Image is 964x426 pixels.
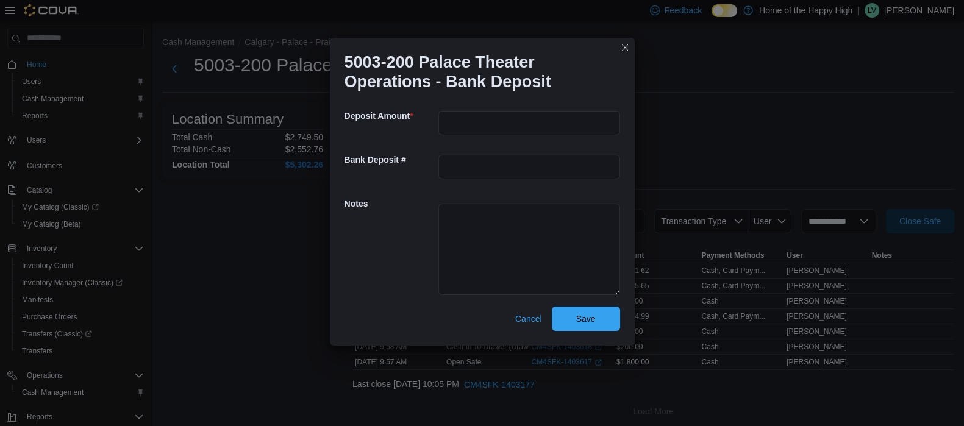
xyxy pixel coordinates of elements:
button: Closes this modal window [618,40,632,55]
h5: Notes [345,191,436,216]
h1: 5003-200 Palace Theater Operations - Bank Deposit [345,52,610,91]
span: Save [576,313,596,325]
span: Cancel [515,313,542,325]
button: Save [552,307,620,331]
button: Cancel [510,307,547,331]
h5: Deposit Amount [345,104,436,128]
h5: Bank Deposit # [345,147,436,172]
